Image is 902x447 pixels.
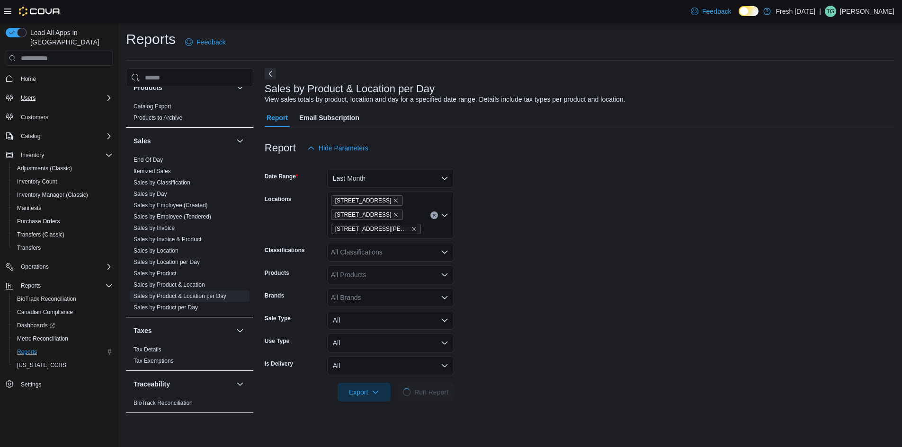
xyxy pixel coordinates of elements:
h3: Traceability [134,379,170,389]
span: Inventory [17,149,113,161]
a: Dashboards [13,320,59,331]
a: Tax Details [134,346,161,353]
span: Inventory Count [13,176,113,187]
a: Settings [17,379,45,390]
button: Reports [17,280,45,291]
button: Traceability [134,379,232,389]
span: Export [343,383,385,402]
label: Locations [265,195,292,203]
span: Customers [21,114,48,121]
button: Reports [2,279,116,292]
span: Users [17,92,113,104]
span: [STREET_ADDRESS] [335,196,392,205]
button: Users [17,92,39,104]
a: [US_STATE] CCRS [13,359,70,371]
button: Open list of options [441,271,448,279]
p: Fresh [DATE] [776,6,815,17]
button: Settings [2,377,116,391]
button: All [327,311,454,330]
a: Inventory Count [13,176,61,187]
span: Products to Archive [134,114,182,122]
span: Inventory [21,151,44,159]
button: Customers [2,110,116,124]
span: Operations [21,263,49,271]
span: Sales by Location [134,247,179,254]
span: Inventory Count [17,178,57,185]
div: View sales totals by product, location and day for a specified date range. Details include tax ty... [265,95,625,105]
span: End Of Day [134,156,163,164]
img: Cova [19,7,61,16]
button: Home [2,71,116,85]
span: Sales by Product [134,270,177,277]
a: Manifests [13,202,45,214]
input: Dark Mode [739,6,759,16]
button: Open list of options [441,248,448,256]
span: Inventory Manager (Classic) [13,189,113,201]
label: Brands [265,292,284,299]
span: Reports [17,348,37,356]
label: Date Range [265,173,298,180]
button: Adjustments (Classic) [9,162,116,175]
span: BioTrack Reconciliation [134,399,193,407]
a: Home [17,73,40,85]
span: 240 E. Linwood Blvd. [331,224,421,234]
span: Settings [17,378,113,390]
span: Feedback [702,7,731,16]
span: Adjustments (Classic) [13,163,113,174]
span: Feedback [196,37,225,47]
span: Adjustments (Classic) [17,165,72,172]
span: BioTrack Reconciliation [17,295,76,303]
a: Sales by Product & Location per Day [134,293,226,299]
span: Sales by Location per Day [134,258,200,266]
a: Sales by Product per Day [134,304,198,311]
span: Sales by Product & Location [134,281,205,289]
button: Taxes [234,325,246,336]
a: Sales by Day [134,191,167,197]
a: Sales by Classification [134,179,190,186]
button: Canadian Compliance [9,306,116,319]
button: Inventory Count [9,175,116,188]
div: Tyler Gill [825,6,836,17]
label: Is Delivery [265,360,293,368]
button: Taxes [134,326,232,335]
a: Adjustments (Classic) [13,163,76,174]
button: LoadingRun Report [397,383,454,402]
span: Catalog Export [134,103,171,110]
h3: Sales by Product & Location per Day [265,83,435,95]
div: Traceability [126,397,253,412]
span: Sales by Product & Location per Day [134,292,226,300]
a: Reports [13,346,41,358]
a: Metrc Reconciliation [13,333,72,344]
span: Transfers [13,242,113,254]
span: [US_STATE] CCRS [17,361,66,369]
span: Home [17,72,113,84]
span: Dashboards [13,320,113,331]
a: Inventory Manager (Classic) [13,189,92,201]
span: Purchase Orders [17,218,60,225]
span: Itemized Sales [134,167,171,175]
span: Loading [402,387,411,397]
span: Users [21,94,36,102]
span: Inventory Manager (Classic) [17,191,88,199]
button: Remove 240 E. Linwood Blvd. from selection in this group [411,226,417,232]
span: Sales by Day [134,190,167,198]
button: Sales [134,136,232,146]
button: Products [234,82,246,93]
div: Taxes [126,344,253,370]
button: Hide Parameters [304,139,372,158]
span: Hide Parameters [319,143,368,153]
button: Metrc Reconciliation [9,332,116,345]
span: [STREET_ADDRESS][PERSON_NAME] [335,224,409,234]
span: Reports [21,282,41,289]
button: Remove 10915 NW 45 Hwy from selection in this group [393,198,399,203]
button: Manifests [9,202,116,215]
span: Sales by Invoice & Product [134,236,201,243]
button: Transfers [9,241,116,254]
span: Metrc Reconciliation [17,335,68,342]
button: Users [2,91,116,105]
span: Transfers (Classic) [17,231,64,238]
a: Dashboards [9,319,116,332]
button: Open list of options [441,294,448,301]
